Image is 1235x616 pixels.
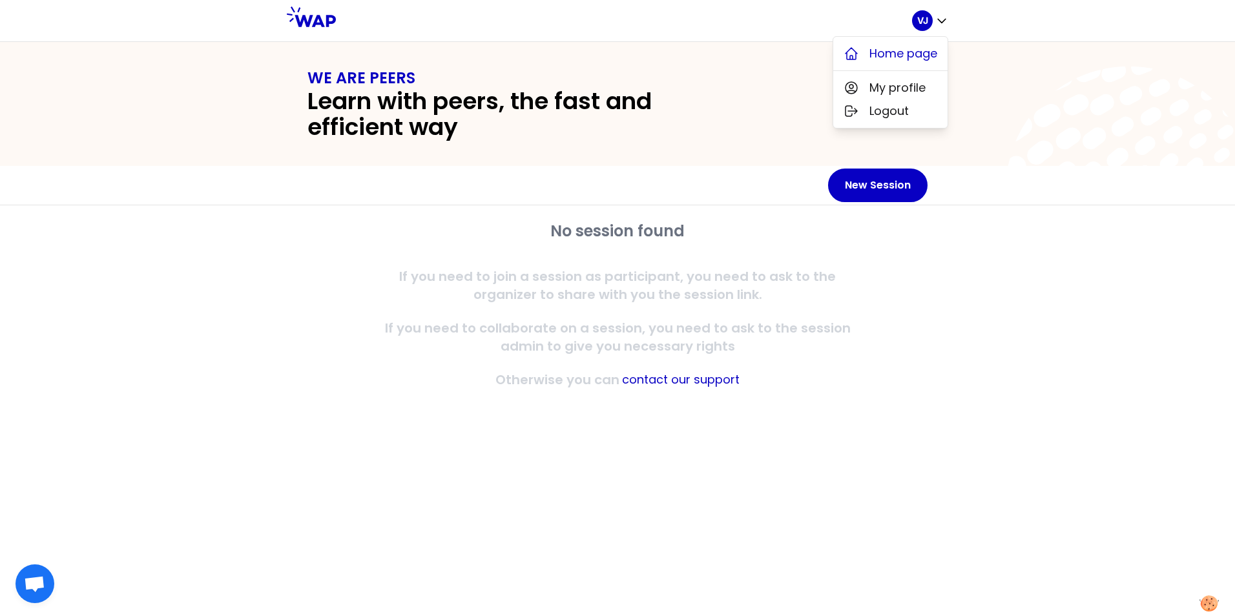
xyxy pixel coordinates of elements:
button: VJ [912,10,948,31]
span: Logout [869,102,909,120]
span: Home page [869,45,937,63]
h2: Learn with peers, the fast and efficient way [307,88,742,140]
span: My profile [869,79,926,97]
div: Ouvrir le chat [16,564,54,603]
h1: WE ARE PEERS [307,68,928,88]
button: contact our support [622,371,740,389]
h2: No session found [369,221,866,241]
p: If you need to join a session as participant, you need to ask to the organizer to share with you ... [369,267,866,303]
button: New Session [828,169,928,202]
p: VJ [917,14,928,27]
div: VJ [833,36,948,128]
p: Otherwise you can [495,371,619,389]
p: If you need to collaborate on a session, you need to ask to the session admin to give you necessa... [369,319,866,355]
